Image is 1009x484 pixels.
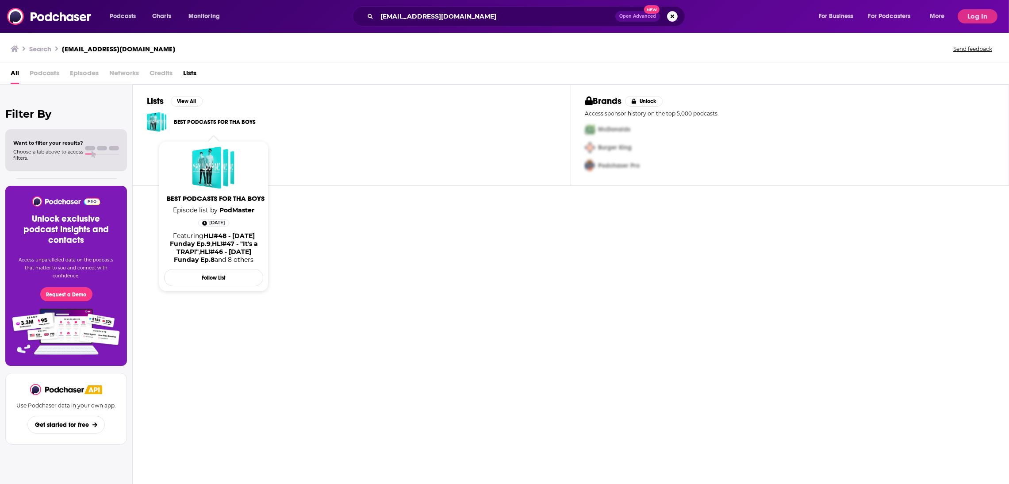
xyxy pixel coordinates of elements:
input: Search podcasts, credits, & more... [377,9,615,23]
span: Networks [109,66,139,84]
span: Choose a tab above to access filters. [13,149,83,161]
h2: Lists [147,96,164,107]
button: View All [171,96,203,107]
span: McDonalds [598,126,631,133]
button: open menu [813,9,865,23]
h3: [EMAIL_ADDRESS][DOMAIN_NAME] [62,45,175,53]
button: open menu [182,9,231,23]
span: Podcasts [30,66,59,84]
img: Podchaser - Follow, Share and Rate Podcasts [7,8,92,25]
button: Log In [958,9,997,23]
a: HL!#48 - Sunday Funday Ep.9 [170,232,255,248]
div: Featuring and 8 others [168,232,260,264]
span: , [199,248,200,256]
a: Charts [146,9,176,23]
span: New [644,5,660,14]
button: Request a Demo [40,287,92,301]
span: [DATE] [209,219,225,227]
a: PodMaster [219,206,254,214]
button: Send feedback [951,45,995,53]
button: Unlock [625,96,663,107]
span: Burger King [598,144,632,151]
a: BEST PODCASTS FOR THA BOYS [174,117,256,127]
a: Lists [183,66,196,84]
p: Access sponsor history on the top 5,000 podcasts. [585,110,995,117]
h3: Unlock exclusive podcast insights and contacts [16,214,116,246]
a: All [11,66,19,84]
a: HL!#46 - Sunday Funday Ep.8 [174,248,251,264]
a: BEST PODCASTS FOR THA BOYS [147,112,167,132]
span: For Business [819,10,854,23]
img: First Pro Logo [582,120,598,138]
p: Use Podchaser data in your own app. [16,402,116,409]
span: Monitoring [188,10,220,23]
span: Podcasts [110,10,136,23]
span: Charts [152,10,171,23]
a: BEST PODCASTS FOR THA BOYS [166,194,265,206]
h3: Search [29,45,51,53]
img: Podchaser API banner [84,385,102,394]
img: Second Pro Logo [582,138,598,157]
button: Get started for free [27,416,105,434]
img: Third Pro Logo [582,157,598,175]
span: Get started for free [35,421,89,429]
a: BEST PODCASTS FOR THA BOYS [192,146,235,189]
div: Search podcasts, credits, & more... [361,6,694,27]
img: Pro Features [9,308,123,355]
span: More [930,10,945,23]
span: Episode list by [169,206,258,214]
span: Credits [150,66,173,84]
button: open menu [104,9,147,23]
span: Want to filter your results? [13,140,83,146]
a: Feb 12th, 2025 [198,219,229,227]
h2: Filter By [5,108,127,120]
a: ListsView All [147,96,203,107]
h2: Brands [585,96,622,107]
span: , [211,240,212,248]
a: HL!#47 - "It's a TRAP!" [176,240,258,256]
p: Access unparalleled data on the podcasts that matter to you and connect with confidence. [16,256,116,280]
img: Podchaser - Follow, Share and Rate Podcasts [30,384,85,395]
span: Open Advanced [619,14,656,19]
span: Podchaser Pro [598,162,640,169]
button: open menu [924,9,956,23]
span: BEST PODCASTS FOR THA BOYS [166,194,265,203]
span: Episodes [70,66,99,84]
button: open menu [863,9,924,23]
button: Open AdvancedNew [615,11,660,22]
button: Follow List [164,269,263,286]
img: Podchaser - Follow, Share and Rate Podcasts [31,196,101,207]
span: For Podcasters [868,10,911,23]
